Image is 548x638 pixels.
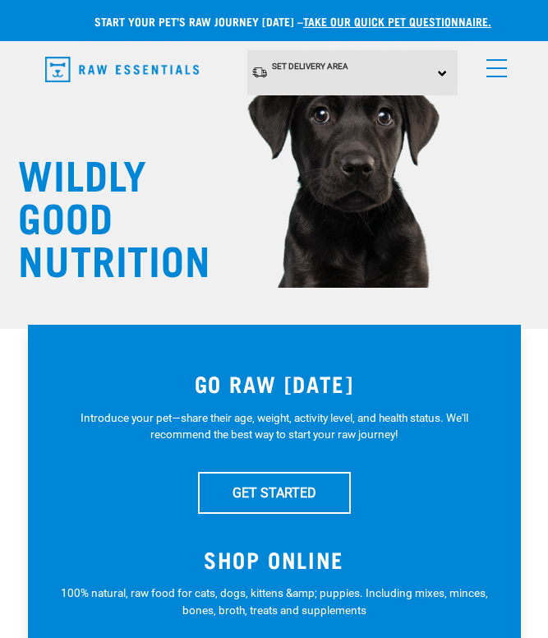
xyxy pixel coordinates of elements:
[61,547,488,572] h3: SHOP ONLINE
[18,151,182,280] h1: WILDLY GOOD NUTRITION
[45,57,199,82] img: Raw Essentials Logo
[272,62,348,71] span: Set Delivery Area
[61,371,488,396] h3: GO RAW [DATE]
[478,49,508,79] a: menu
[61,409,488,443] p: Introduce your pet—share their age, weight, activity level, and health status. We'll recommend th...
[303,18,491,24] a: take our quick pet questionnaire.
[251,66,268,79] img: van-moving.png
[198,472,351,513] a: GET STARTED
[61,585,488,618] p: 100% natural, raw food for cats, dogs, kittens &amp; puppies. Including mixes, minces, bones, bro...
